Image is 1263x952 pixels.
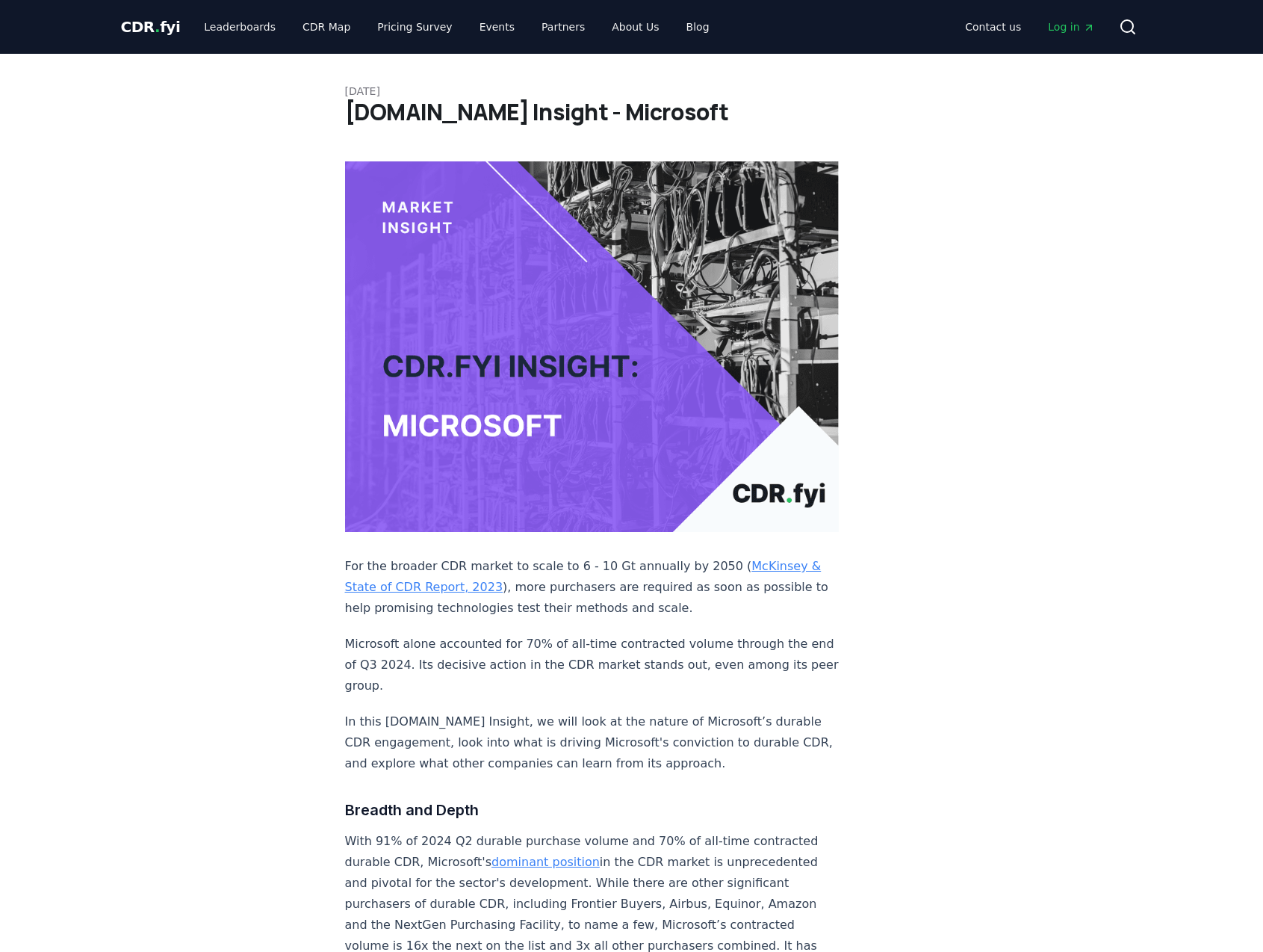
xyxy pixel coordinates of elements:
[365,13,464,40] a: Pricing Survey
[491,855,600,869] a: dominant position
[192,13,288,40] a: Leaderboards
[291,13,362,40] a: CDR Map
[530,13,597,40] a: Partners
[345,634,840,696] p: Microsoft alone accounted for 70% of all-time contracted volume through the end of Q3 2024. Its d...
[1036,13,1106,40] a: Log in
[345,798,840,822] h3: Breadth and Depth
[345,161,840,532] img: blog post image
[345,711,840,774] p: In this [DOMAIN_NAME] Insight, we will look at the nature of Microsoft’s durable CDR engagement, ...
[600,13,671,40] a: About Us
[192,13,721,40] nav: Main
[121,16,181,37] a: CDR.fyi
[953,13,1106,40] nav: Main
[345,556,840,619] p: For the broader CDR market to scale to 6 - 10 Gt annually by 2050 ( ), more purchasers are requir...
[155,18,160,36] span: .
[1048,19,1094,34] span: Log in
[121,18,181,36] span: CDR fyi
[674,13,722,40] a: Blog
[345,84,919,99] p: [DATE]
[953,13,1033,40] a: Contact us
[345,99,919,126] h1: [DOMAIN_NAME] Insight - Microsoft
[468,13,527,40] a: Events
